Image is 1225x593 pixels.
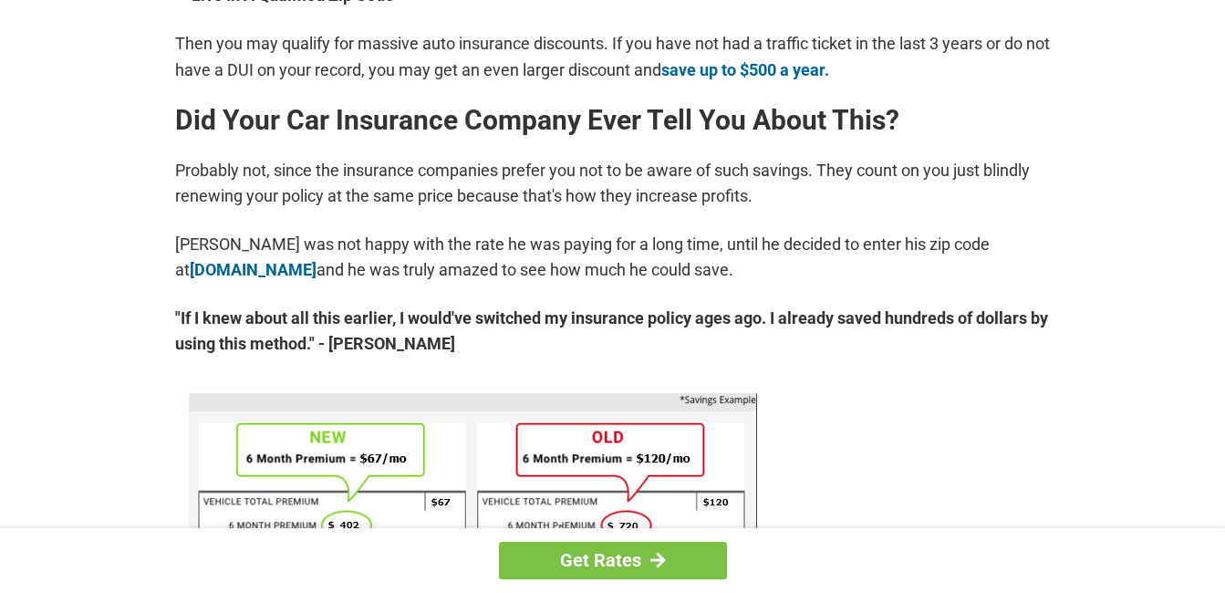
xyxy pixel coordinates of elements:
p: [PERSON_NAME] was not happy with the rate he was paying for a long time, until he decided to ente... [175,232,1051,283]
p: Probably not, since the insurance companies prefer you not to be aware of such savings. They coun... [175,158,1051,209]
p: Then you may qualify for massive auto insurance discounts. If you have not had a traffic ticket i... [175,31,1051,82]
a: [DOMAIN_NAME] [190,260,317,279]
a: Get Rates [499,542,727,579]
a: save up to $500 a year. [661,60,829,79]
h2: Did Your Car Insurance Company Ever Tell You About This? [175,106,1051,135]
strong: "If I knew about all this earlier, I would've switched my insurance policy ages ago. I already sa... [175,306,1051,357]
